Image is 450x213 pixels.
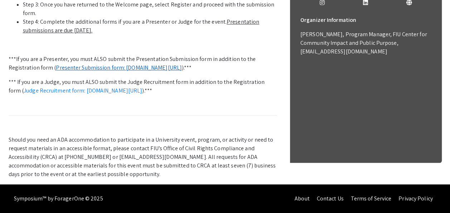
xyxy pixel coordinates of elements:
[316,195,343,202] a: Contact Us
[23,18,277,35] li: Step 4: Complete the additional forms if you are a Presenter or Judge for the event.
[24,87,142,94] a: Judge Recruitment form: [DOMAIN_NAME][URL]
[9,78,277,95] p: *** If you are a Judge, you must ALSO submit the Judge Recruitment form in addition to the Regist...
[23,0,277,18] li: Step 3: Once you have returned to the Welcome page, select Register and proceed with the submissi...
[9,55,277,72] p: ***If you are a Presenter, you must ALSO submit the Presentation Submission form in addition to t...
[9,136,277,179] p: Should you need an ADA accommodation to participate in a University event, program, or activity o...
[56,64,182,71] a: Presenter Submission form: [DOMAIN_NAME][URL]
[300,13,431,27] h6: Organizer Information
[5,181,30,208] iframe: Chat
[300,30,431,56] p: [PERSON_NAME], Program Manager, FIU Center for Community Impact and Public Purpose, [EMAIL_ADDRES...
[23,18,260,34] u: Presentation submissions are due [DATE].
[14,184,103,213] div: Symposium™ by ForagerOne © 2025
[350,195,391,202] a: Terms of Service
[295,195,310,202] a: About
[398,195,432,202] a: Privacy Policy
